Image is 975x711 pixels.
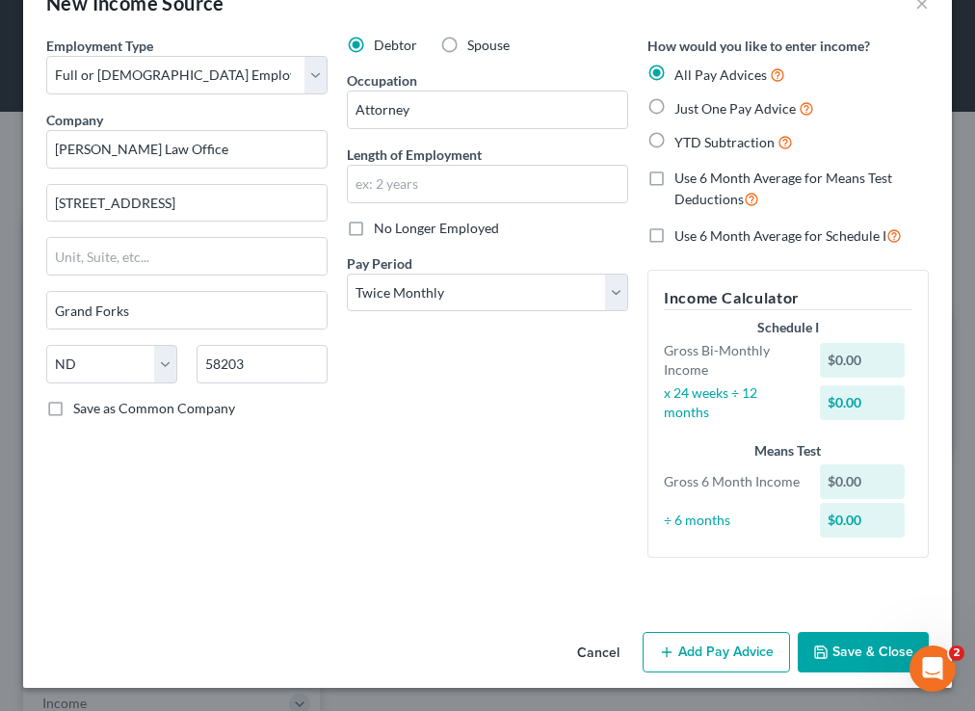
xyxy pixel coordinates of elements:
[820,343,905,378] div: $0.00
[654,341,810,380] div: Gross Bi-Monthly Income
[674,134,775,150] span: YTD Subtraction
[347,255,412,272] span: Pay Period
[47,238,327,275] input: Unit, Suite, etc...
[664,441,912,461] div: Means Test
[654,383,810,422] div: x 24 weeks ÷ 12 months
[348,92,627,128] input: --
[46,130,328,169] input: Search company by name...
[467,37,510,53] span: Spouse
[654,472,810,491] div: Gross 6 Month Income
[347,70,417,91] label: Occupation
[647,36,870,56] label: How would you like to enter income?
[643,632,790,672] button: Add Pay Advice
[909,645,956,692] iframe: Intercom live chat
[347,145,482,165] label: Length of Employment
[47,185,327,222] input: Enter address...
[47,292,327,329] input: Enter city...
[654,511,810,530] div: ÷ 6 months
[374,220,499,236] span: No Longer Employed
[197,345,328,383] input: Enter zip...
[820,464,905,499] div: $0.00
[674,66,767,83] span: All Pay Advices
[348,166,627,202] input: ex: 2 years
[562,634,635,672] button: Cancel
[374,37,417,53] span: Debtor
[820,385,905,420] div: $0.00
[949,645,964,661] span: 2
[674,100,796,117] span: Just One Pay Advice
[798,632,929,672] button: Save & Close
[46,38,153,54] span: Employment Type
[46,112,103,128] span: Company
[664,318,912,337] div: Schedule I
[820,503,905,538] div: $0.00
[73,400,235,416] span: Save as Common Company
[664,286,912,310] h5: Income Calculator
[674,227,886,244] span: Use 6 Month Average for Schedule I
[674,170,892,207] span: Use 6 Month Average for Means Test Deductions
